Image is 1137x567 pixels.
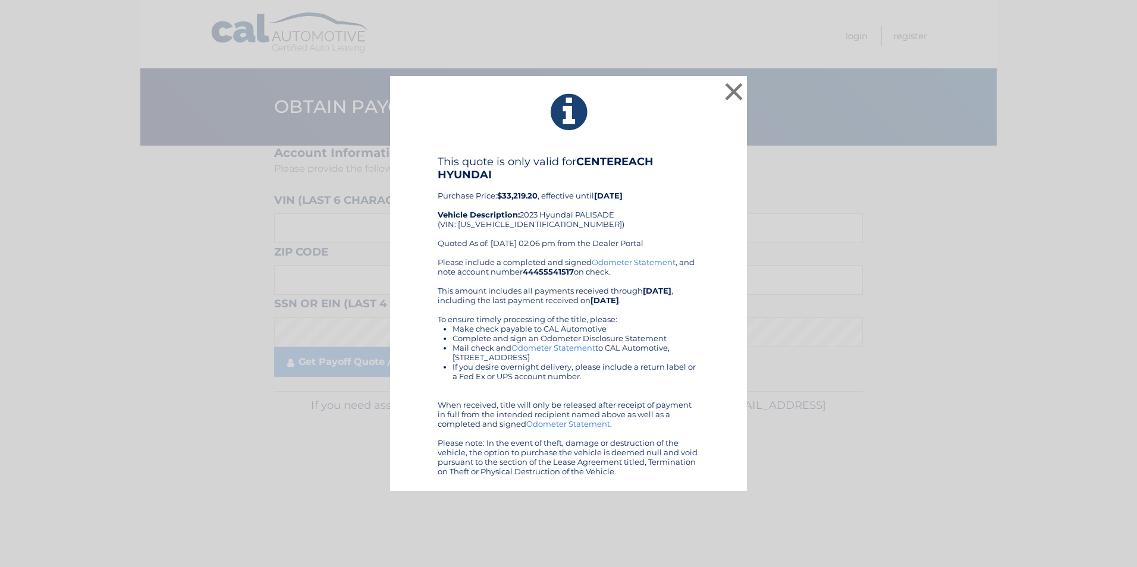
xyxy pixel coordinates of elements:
[591,295,619,305] b: [DATE]
[438,155,699,257] div: Purchase Price: , effective until 2023 Hyundai PALISADE (VIN: [US_VEHICLE_IDENTIFICATION_NUMBER])...
[594,191,623,200] b: [DATE]
[523,267,574,276] b: 44455541517
[438,155,654,181] b: CENTEREACH HYUNDAI
[511,343,595,352] a: Odometer Statement
[526,419,610,429] a: Odometer Statement
[592,257,676,267] a: Odometer Statement
[453,343,699,362] li: Mail check and to CAL Automotive, [STREET_ADDRESS]
[722,80,746,103] button: ×
[497,191,538,200] b: $33,219.20
[438,257,699,476] div: Please include a completed and signed , and note account number on check. This amount includes al...
[438,155,699,181] h4: This quote is only valid for
[438,210,520,219] strong: Vehicle Description:
[453,324,699,333] li: Make check payable to CAL Automotive
[643,286,671,295] b: [DATE]
[453,362,699,381] li: If you desire overnight delivery, please include a return label or a Fed Ex or UPS account number.
[453,333,699,343] li: Complete and sign an Odometer Disclosure Statement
